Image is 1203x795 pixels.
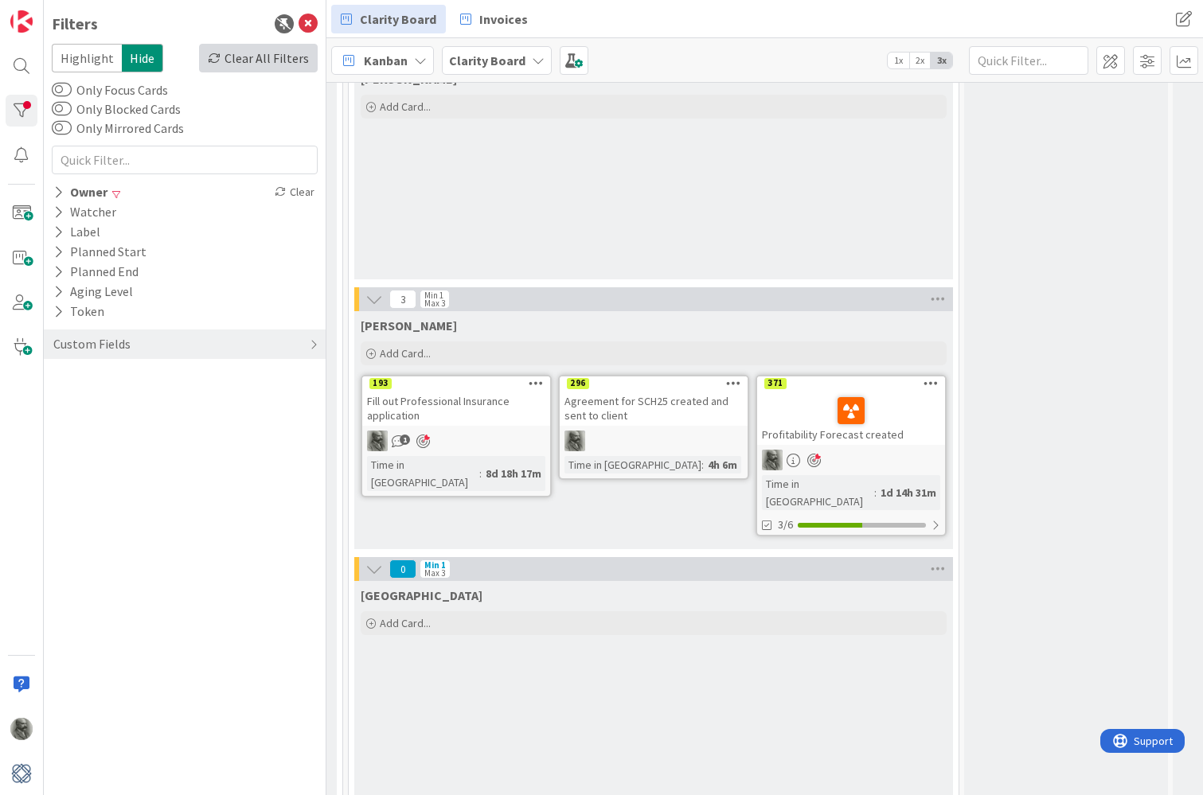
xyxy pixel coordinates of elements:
[756,375,947,536] a: 371Profitability Forecast createdPATime in [GEOGRAPHIC_DATA]:1d 14h 31m3/6
[909,53,931,68] span: 2x
[367,456,479,491] div: Time in [GEOGRAPHIC_DATA]
[560,391,748,426] div: Agreement for SCH25 created and sent to client
[762,450,783,470] img: PA
[482,465,545,482] div: 8d 18h 17m
[969,46,1088,75] input: Quick Filter...
[389,559,416,579] span: 0
[362,376,550,391] div: 193
[558,375,749,480] a: 296Agreement for SCH25 created and sent to clientPATime in [GEOGRAPHIC_DATA]:4h 6m
[380,616,431,630] span: Add Card...
[52,242,148,262] div: Planned Start
[369,378,392,389] div: 193
[52,146,318,174] input: Quick Filter...
[424,569,445,577] div: Max 3
[362,376,550,426] div: 193Fill out Professional Insurance application
[449,53,525,68] b: Clarity Board
[701,456,704,473] span: :
[757,391,945,445] div: Profitability Forecast created
[52,101,72,117] button: Only Blocked Cards
[52,44,122,72] span: Highlight
[479,465,482,482] span: :
[380,346,431,360] span: Add Card...
[389,290,416,309] span: 3
[52,120,72,136] button: Only Mirrored Cards
[757,376,945,391] div: 371
[560,376,748,391] div: 296
[560,431,748,451] div: PA
[10,762,33,785] img: avatar
[52,12,98,36] div: Filters
[52,282,135,302] div: Aging Level
[52,80,168,99] label: Only Focus Cards
[479,10,528,29] span: Invoices
[877,484,940,501] div: 1d 14h 31m
[33,2,72,21] span: Support
[52,302,106,322] div: Token
[52,119,184,138] label: Only Mirrored Cards
[888,53,909,68] span: 1x
[424,299,445,307] div: Max 3
[52,182,109,202] div: Owner
[757,450,945,470] div: PA
[364,51,408,70] span: Kanban
[874,484,877,501] span: :
[778,516,793,533] span: 3/6
[564,431,585,451] img: PA
[567,378,589,389] div: 296
[931,53,952,68] span: 3x
[52,222,102,242] div: Label
[361,318,457,333] span: Philip
[361,587,482,603] span: Devon
[331,5,446,33] a: Clarity Board
[762,475,874,510] div: Time in [GEOGRAPHIC_DATA]
[52,82,72,98] button: Only Focus Cards
[362,391,550,426] div: Fill out Professional Insurance application
[362,431,550,451] div: PA
[52,202,118,222] div: Watcher
[451,5,537,33] a: Invoices
[424,291,443,299] div: Min 1
[360,10,436,29] span: Clarity Board
[10,718,33,740] img: PA
[764,378,787,389] div: 371
[271,182,318,202] div: Clear
[560,376,748,426] div: 296Agreement for SCH25 created and sent to client
[380,99,431,114] span: Add Card...
[757,376,945,445] div: 371Profitability Forecast created
[367,431,388,451] img: PA
[52,99,181,119] label: Only Blocked Cards
[361,375,552,497] a: 193Fill out Professional Insurance applicationPATime in [GEOGRAPHIC_DATA]:8d 18h 17m
[424,561,446,569] div: Min 1
[122,44,163,72] span: Hide
[52,334,132,354] div: Custom Fields
[199,44,318,72] div: Clear All Filters
[704,456,741,473] div: 4h 6m
[400,435,410,445] span: 1
[52,262,140,282] div: Planned End
[564,456,701,473] div: Time in [GEOGRAPHIC_DATA]
[10,10,33,33] img: Visit kanbanzone.com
